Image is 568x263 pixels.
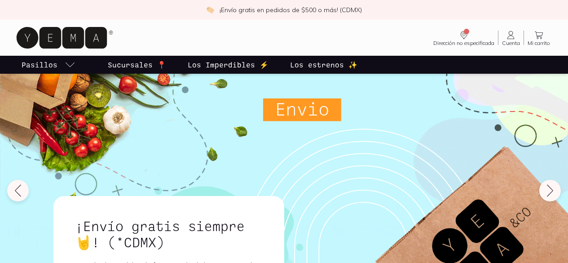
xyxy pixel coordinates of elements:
p: Pasillos [22,59,57,70]
a: Los estrenos ✨ [288,56,359,74]
p: ¡Envío gratis en pedidos de $500 o más! (CDMX) [220,5,362,14]
img: check [206,6,214,14]
a: Mi carrito [524,30,554,46]
a: Dirección no especificada [430,30,498,46]
a: Los Imperdibles ⚡️ [186,56,270,74]
a: pasillo-todos-link [20,56,77,74]
p: Sucursales 📍 [108,59,166,70]
span: Cuenta [502,40,520,46]
h1: ¡Envío gratis siempre🤘! (*CDMX) [75,218,263,250]
a: Cuenta [498,30,524,46]
span: Dirección no especificada [433,40,494,46]
p: Los Imperdibles ⚡️ [188,59,269,70]
span: Mi carrito [528,40,550,46]
p: Los estrenos ✨ [290,59,357,70]
a: Sucursales 📍 [106,56,168,74]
